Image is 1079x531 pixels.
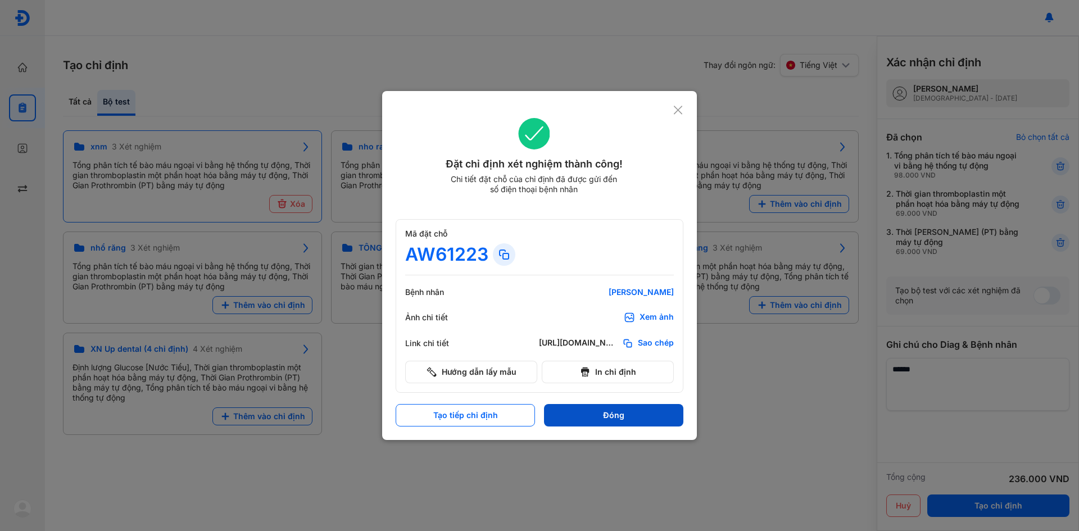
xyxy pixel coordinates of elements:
[396,156,673,172] div: Đặt chỉ định xét nghiệm thành công!
[640,312,674,323] div: Xem ảnh
[539,338,618,349] div: [URL][DOMAIN_NAME]
[544,404,683,426] button: Đóng
[539,287,674,297] div: [PERSON_NAME]
[542,361,674,383] button: In chỉ định
[405,287,473,297] div: Bệnh nhân
[638,338,674,349] span: Sao chép
[396,404,535,426] button: Tạo tiếp chỉ định
[405,312,473,323] div: Ảnh chi tiết
[405,338,473,348] div: Link chi tiết
[446,174,622,194] div: Chi tiết đặt chỗ của chỉ định đã được gửi đến số điện thoại bệnh nhân
[405,361,537,383] button: Hướng dẫn lấy mẫu
[405,229,674,239] div: Mã đặt chỗ
[405,243,488,266] div: AW61223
